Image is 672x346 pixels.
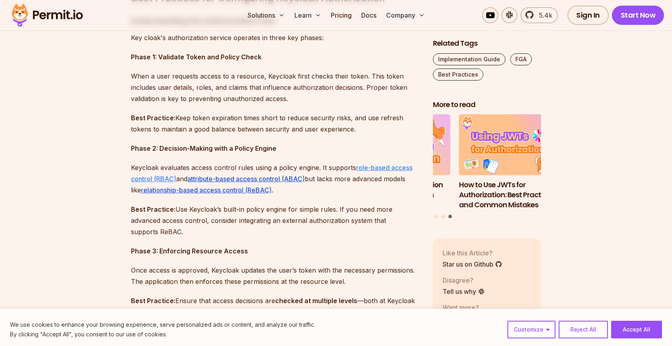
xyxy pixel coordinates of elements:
[187,175,305,183] a: attribute-based access control (ABAC)
[141,186,272,194] a: relationship-based access control (ReBAC)
[507,321,555,338] button: Customize
[358,7,380,23] a: Docs
[443,275,485,285] p: Disagree?
[611,321,662,338] button: Accept All
[567,6,609,25] a: Sign In
[510,53,532,65] a: FGA
[131,295,420,318] p: Ensure that access decisions are —both at Keycloak and within your application to avoid excessive...
[443,287,485,296] a: Tell us why
[459,180,567,210] h3: How to Use JWTs for Authorization: Best Practices and Common Mistakes
[131,247,248,255] strong: Phase 3: Enforcing Resource Access
[443,259,502,269] a: Star us on Github
[441,215,445,218] button: Go to slide 2
[131,112,420,135] p: Keep token expiration times short to reduce security risks, and use refresh tokens to maintain a ...
[131,114,175,122] strong: Best Practice:
[459,115,567,176] img: How to Use JWTs for Authorization: Best Practices and Common Mistakes
[383,7,428,23] button: Company
[131,162,420,196] p: Keycloak evaluates access control rules using a policy engine. It supports and but lacks more adv...
[433,38,541,49] h2: Related Tags
[131,297,175,305] strong: Best Practice:
[612,6,664,25] a: Start Now
[521,7,558,23] a: 5.4k
[131,144,276,152] strong: Phase 2: Decision-Making with a Policy Engine
[131,53,262,61] strong: Phase 1: Validate Token and Policy Check
[433,53,505,65] a: Implementation Guide
[448,215,452,219] button: Go to slide 3
[434,215,437,218] button: Go to slide 1
[275,297,357,305] strong: checked at multiple levels
[342,180,451,200] h3: Implementing Authentication and Authorization in Next.js
[443,303,505,312] p: Want more?
[10,330,315,339] p: By clicking "Accept All", you consent to our use of cookies.
[131,205,175,213] strong: Best Practice:
[342,115,451,176] img: Implementing Authentication and Authorization in Next.js
[342,115,451,210] li: 2 of 3
[131,204,420,237] p: Use Keycloak’s built-in policy engine for simple rules. If you need more advanced access control,...
[131,265,420,287] p: Once access is approved, Keycloak updates the user’s token with the necessary permissions. The ap...
[433,115,541,220] div: Posts
[459,115,567,210] a: How to Use JWTs for Authorization: Best Practices and Common MistakesHow to Use JWTs for Authoriz...
[291,7,324,23] button: Learn
[328,7,355,23] a: Pricing
[244,7,288,23] button: Solutions
[8,2,87,29] img: Permit logo
[443,248,502,258] p: Like this Article?
[459,115,567,210] li: 3 of 3
[131,164,412,183] a: role-based access control (RBAC)
[559,321,608,338] button: Reject All
[10,320,315,330] p: We use cookies to enhance your browsing experience, serve personalized ads or content, and analyz...
[534,10,552,20] span: 5.4k
[131,71,420,104] p: When a user requests access to a resource, Keycloak first checks their token. This token includes...
[131,32,420,43] p: Key cloak's authorization service operates in three key phases:
[433,69,483,81] a: Best Practices
[433,100,541,110] h2: More to read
